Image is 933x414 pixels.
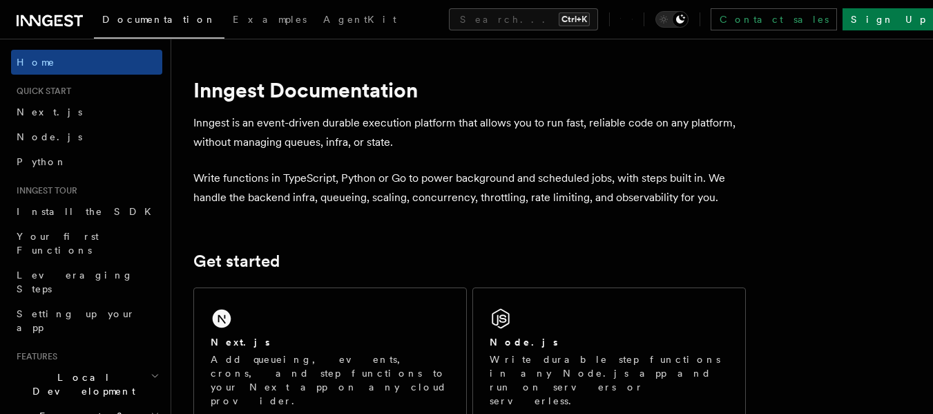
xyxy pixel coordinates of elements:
span: Local Development [11,370,151,398]
p: Add queueing, events, crons, and step functions to your Next app on any cloud provider. [211,352,450,408]
a: Setting up your app [11,301,162,340]
a: Home [11,50,162,75]
span: Documentation [102,14,216,25]
a: Your first Functions [11,224,162,263]
span: Leveraging Steps [17,270,133,294]
button: Toggle dark mode [655,11,689,28]
a: Get started [193,252,280,271]
a: Node.js [11,124,162,149]
h2: Next.js [211,335,270,349]
span: Quick start [11,86,71,97]
button: Search...Ctrl+K [449,8,598,30]
span: Next.js [17,106,82,117]
a: Documentation [94,4,224,39]
a: Contact sales [711,8,837,30]
p: Inngest is an event-driven durable execution platform that allows you to run fast, reliable code ... [193,113,746,152]
a: Next.js [11,100,162,124]
span: Setting up your app [17,308,135,333]
a: Leveraging Steps [11,263,162,301]
a: AgentKit [315,4,405,37]
span: Features [11,351,57,362]
span: Install the SDK [17,206,160,217]
p: Write durable step functions in any Node.js app and run on servers or serverless. [490,352,729,408]
span: Python [17,156,67,167]
button: Local Development [11,365,162,404]
a: Install the SDK [11,199,162,224]
span: Your first Functions [17,231,99,256]
span: Node.js [17,131,82,142]
span: AgentKit [323,14,396,25]
span: Home [17,55,55,69]
a: Examples [224,4,315,37]
span: Inngest tour [11,185,77,196]
h2: Node.js [490,335,558,349]
p: Write functions in TypeScript, Python or Go to power background and scheduled jobs, with steps bu... [193,169,746,207]
h1: Inngest Documentation [193,77,746,102]
a: Python [11,149,162,174]
span: Examples [233,14,307,25]
kbd: Ctrl+K [559,12,590,26]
